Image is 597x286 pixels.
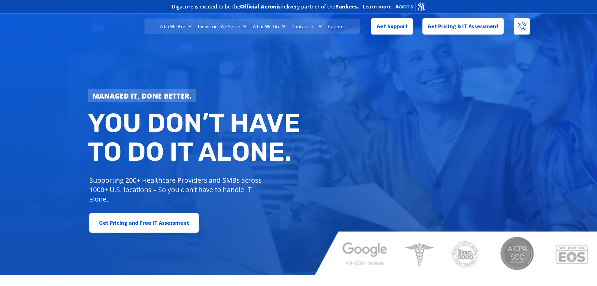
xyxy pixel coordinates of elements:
a: Contact Us [288,19,325,34]
strong: Managed IT, done better. [92,91,191,100]
a: What We Do [249,19,288,34]
nav: Menu [144,19,359,34]
span: Get Pricing and Free IT Assessment [99,217,189,229]
p: Supporting 200+ Healthcare Providers and SMBs across 1000+ U.S. locations – So you don’t have to ... [89,175,264,204]
h2: Digacore is excited to be the delivery partner of the [172,4,359,9]
a: Managed IT, done better. [88,89,196,102]
a: Get Support [371,18,413,35]
b: Yankees. [335,3,359,10]
a: Get Pricing and Free IT Assessment [89,213,199,233]
a: Who We Are [156,19,195,34]
a: Careers [325,19,348,34]
img: DigaCore Technology Consulting [67,17,112,36]
a: Learn more [363,3,392,10]
a: Industries We Serve [195,19,249,34]
span: Get Pricing & IT Assessment [427,20,499,33]
h2: You don’t have to do IT alone. [88,109,303,166]
a: Get Pricing & IT Assessment [422,18,504,35]
span: Get Support [376,20,408,33]
b: Official Acronis [240,3,281,10]
img: Acronis [395,2,426,11]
